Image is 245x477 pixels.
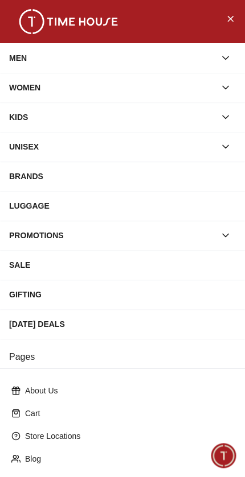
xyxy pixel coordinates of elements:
button: Close Menu [221,9,239,27]
p: Store Locations [25,430,229,442]
p: Blog [25,453,229,464]
p: About Us [25,385,229,396]
div: SALE [9,255,236,275]
p: Cart [25,408,229,419]
img: ... [11,9,125,34]
div: GIFTING [9,284,236,305]
div: WOMEN [9,77,215,98]
div: KIDS [9,107,215,127]
div: PROMOTIONS [9,225,215,246]
div: UNISEX [9,136,215,157]
div: LUGGAGE [9,196,236,216]
div: MEN [9,48,215,68]
div: BRANDS [9,166,236,186]
div: Chat Widget [211,443,236,468]
div: [DATE] DEALS [9,314,236,334]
